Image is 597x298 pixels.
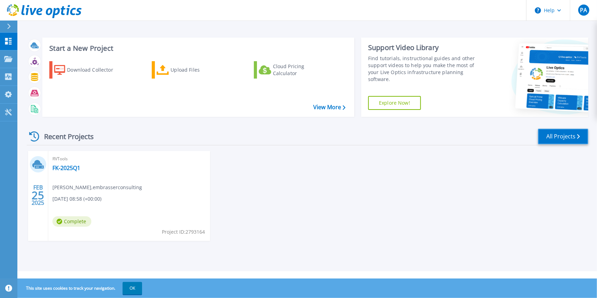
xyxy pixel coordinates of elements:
[538,129,588,144] a: All Projects
[368,96,421,110] a: Explore Now!
[19,282,142,295] span: This site uses cookies to track your navigation.
[49,61,127,79] a: Download Collector
[368,55,483,83] div: Find tutorials, instructional guides and other support videos to help you make the most of your L...
[67,63,123,77] div: Download Collector
[52,216,91,227] span: Complete
[27,128,103,145] div: Recent Projects
[273,63,329,77] div: Cloud Pricing Calculator
[32,192,44,198] span: 25
[162,228,205,236] span: Project ID: 2793164
[31,183,44,208] div: FEB 2025
[313,104,346,111] a: View More
[123,282,142,295] button: OK
[368,43,483,52] div: Support Video Library
[52,155,206,163] span: RVTools
[52,164,80,171] a: FK-2025Q1
[49,45,345,52] h3: Start a New Project
[171,63,226,77] div: Upload Files
[52,195,101,203] span: [DATE] 08:58 (+00:00)
[254,61,331,79] a: Cloud Pricing Calculator
[152,61,229,79] a: Upload Files
[580,7,587,13] span: PA
[52,184,142,191] span: [PERSON_NAME] , embrasserconsulting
